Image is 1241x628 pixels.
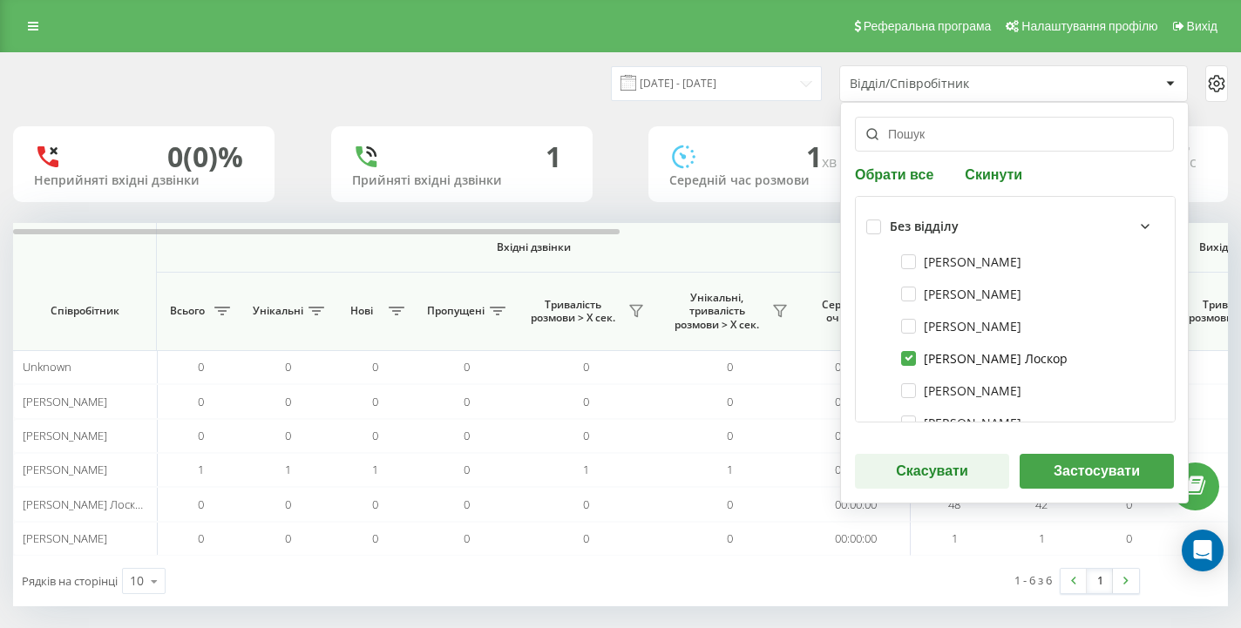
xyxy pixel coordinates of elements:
[198,359,204,375] span: 0
[198,530,204,546] span: 0
[901,319,1021,334] label: [PERSON_NAME]
[198,428,204,443] span: 0
[202,240,865,254] span: Вхідні дзвінки
[727,462,733,477] span: 1
[23,530,107,546] span: [PERSON_NAME]
[901,287,1021,301] label: [PERSON_NAME]
[546,140,561,173] div: 1
[28,304,141,318] span: Співробітник
[464,394,470,409] span: 0
[130,572,144,590] div: 10
[285,359,291,375] span: 0
[198,496,204,512] span: 0
[855,165,939,182] button: Обрати все
[822,152,840,172] span: хв
[850,77,1058,91] div: Відділ/Співробітник
[523,298,623,325] span: Тривалість розмови > Х сек.
[802,487,911,521] td: 00:00:00
[802,522,911,556] td: 00:00:00
[864,19,992,33] span: Реферальна програма
[901,254,1021,269] label: [PERSON_NAME]
[464,462,470,477] span: 0
[167,140,243,173] div: 0 (0)%
[198,394,204,409] span: 0
[464,530,470,546] span: 0
[1187,19,1217,33] span: Вихід
[802,384,911,418] td: 00:00:00
[285,428,291,443] span: 0
[901,415,1021,430] label: [PERSON_NAME]
[583,462,589,477] span: 1
[23,428,107,443] span: [PERSON_NAME]
[806,138,840,175] span: 1
[669,173,889,188] div: Середній час розмови
[1020,454,1174,489] button: Застосувати
[427,304,485,318] span: Пропущені
[727,496,733,512] span: 0
[464,428,470,443] span: 0
[727,428,733,443] span: 0
[285,530,291,546] span: 0
[1039,530,1045,546] span: 1
[901,351,1068,366] label: [PERSON_NAME] Лоскор
[583,530,589,546] span: 0
[948,496,960,512] span: 48
[855,454,1009,489] button: Скасувати
[23,394,107,409] span: [PERSON_NAME]
[285,496,291,512] span: 0
[952,530,958,546] span: 1
[901,383,1021,398] label: [PERSON_NAME]
[1182,530,1224,571] div: Open Intercom Messenger
[22,573,118,589] span: Рядків на сторінці
[1087,569,1113,593] a: 1
[23,359,71,375] span: Unknown
[1190,152,1197,172] span: c
[285,462,291,477] span: 1
[727,530,733,546] span: 0
[855,117,1174,152] input: Пошук
[253,304,303,318] span: Унікальні
[727,394,733,409] span: 0
[23,496,149,512] span: [PERSON_NAME] Лоскор
[372,496,378,512] span: 0
[1014,571,1052,589] div: 1 - 6 з 6
[372,359,378,375] span: 0
[23,462,107,477] span: [PERSON_NAME]
[583,496,589,512] span: 0
[890,219,959,234] div: Без відділу
[802,453,911,487] td: 00:00:20
[372,394,378,409] span: 0
[1126,530,1132,546] span: 0
[34,173,254,188] div: Неприйняті вхідні дзвінки
[960,165,1027,182] button: Скинути
[583,428,589,443] span: 0
[802,350,911,384] td: 00:00:00
[166,304,209,318] span: Всього
[667,291,767,332] span: Унікальні, тривалість розмови > Х сек.
[198,462,204,477] span: 1
[340,304,383,318] span: Нові
[815,298,897,325] span: Середній час очікування
[1035,496,1048,512] span: 42
[464,359,470,375] span: 0
[583,394,589,409] span: 0
[352,173,572,188] div: Прийняті вхідні дзвінки
[1021,19,1157,33] span: Налаштування профілю
[464,496,470,512] span: 0
[802,419,911,453] td: 00:00:00
[1126,496,1132,512] span: 0
[372,428,378,443] span: 0
[727,359,733,375] span: 0
[372,462,378,477] span: 1
[285,394,291,409] span: 0
[583,359,589,375] span: 0
[372,530,378,546] span: 0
